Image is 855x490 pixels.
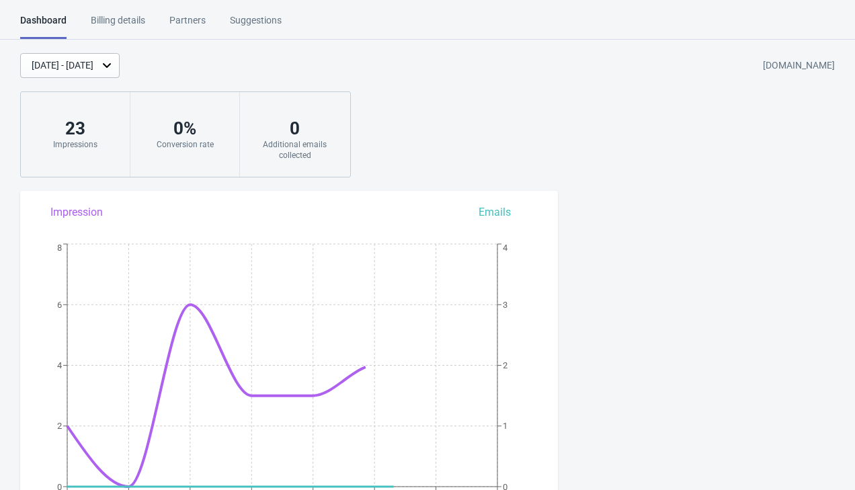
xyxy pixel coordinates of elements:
[57,300,62,310] tspan: 6
[503,421,507,431] tspan: 1
[763,54,835,78] div: [DOMAIN_NAME]
[34,118,116,139] div: 23
[34,139,116,150] div: Impressions
[169,13,206,37] div: Partners
[57,421,62,431] tspan: 2
[503,300,507,310] tspan: 3
[57,243,62,253] tspan: 8
[20,13,67,39] div: Dashboard
[503,243,508,253] tspan: 4
[230,13,282,37] div: Suggestions
[253,118,336,139] div: 0
[91,13,145,37] div: Billing details
[144,139,226,150] div: Conversion rate
[503,360,507,370] tspan: 2
[144,118,226,139] div: 0 %
[57,360,63,370] tspan: 4
[253,139,336,161] div: Additional emails collected
[32,58,93,73] div: [DATE] - [DATE]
